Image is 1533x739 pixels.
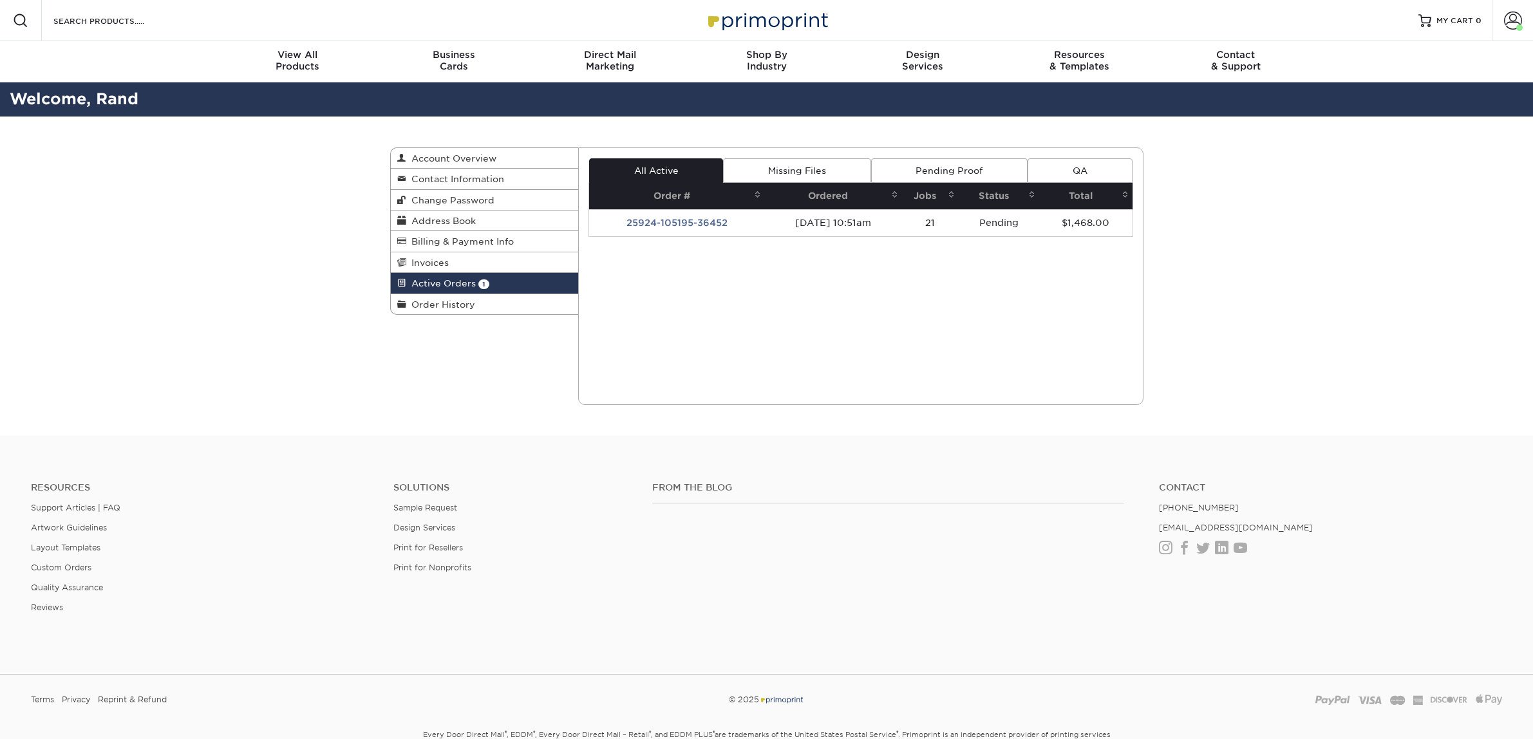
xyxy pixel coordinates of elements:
[393,543,463,552] a: Print for Resellers
[532,49,688,61] span: Direct Mail
[406,174,504,184] span: Contact Information
[1159,523,1313,532] a: [EMAIL_ADDRESS][DOMAIN_NAME]
[688,41,845,82] a: Shop ByIndustry
[393,563,471,572] a: Print for Nonprofits
[1158,49,1314,61] span: Contact
[220,49,376,61] span: View All
[31,563,91,572] a: Custom Orders
[31,603,63,612] a: Reviews
[406,195,494,205] span: Change Password
[845,49,1001,61] span: Design
[393,482,633,493] h4: Solutions
[959,209,1039,236] td: Pending
[533,729,535,736] sup: ®
[391,273,579,294] a: Active Orders 1
[98,690,167,709] a: Reprint & Refund
[532,41,688,82] a: Direct MailMarketing
[220,41,376,82] a: View AllProducts
[391,210,579,231] a: Address Book
[589,158,723,183] a: All Active
[375,49,532,72] div: Cards
[518,690,1015,709] div: © 2025
[393,523,455,532] a: Design Services
[31,523,107,532] a: Artwork Guidelines
[406,153,496,164] span: Account Overview
[532,49,688,72] div: Marketing
[391,169,579,189] a: Contact Information
[31,482,374,493] h4: Resources
[220,49,376,72] div: Products
[765,209,902,236] td: [DATE] 10:51am
[1158,41,1314,82] a: Contact& Support
[649,729,651,736] sup: ®
[406,299,475,310] span: Order History
[713,729,715,736] sup: ®
[959,183,1039,209] th: Status
[1159,482,1502,493] a: Contact
[31,503,120,512] a: Support Articles | FAQ
[589,183,765,209] th: Order #
[478,279,489,289] span: 1
[375,49,532,61] span: Business
[1158,49,1314,72] div: & Support
[391,231,579,252] a: Billing & Payment Info
[1001,49,1158,72] div: & Templates
[759,695,804,704] img: Primoprint
[589,209,765,236] td: 25924-105195-36452
[702,6,831,34] img: Primoprint
[31,543,100,552] a: Layout Templates
[1039,209,1133,236] td: $1,468.00
[652,482,1125,493] h4: From the Blog
[393,503,457,512] a: Sample Request
[1159,503,1239,512] a: [PHONE_NUMBER]
[391,294,579,314] a: Order History
[1039,183,1133,209] th: Total
[765,183,902,209] th: Ordered
[406,257,449,268] span: Invoices
[62,690,90,709] a: Privacy
[1476,16,1481,25] span: 0
[1001,41,1158,82] a: Resources& Templates
[688,49,845,72] div: Industry
[406,236,514,247] span: Billing & Payment Info
[871,158,1028,183] a: Pending Proof
[505,729,507,736] sup: ®
[845,49,1001,72] div: Services
[31,583,103,592] a: Quality Assurance
[845,41,1001,82] a: DesignServices
[1001,49,1158,61] span: Resources
[902,209,959,236] td: 21
[1028,158,1132,183] a: QA
[1436,15,1473,26] span: MY CART
[391,190,579,210] a: Change Password
[688,49,845,61] span: Shop By
[896,729,898,736] sup: ®
[375,41,532,82] a: BusinessCards
[391,148,579,169] a: Account Overview
[391,252,579,273] a: Invoices
[902,183,959,209] th: Jobs
[723,158,870,183] a: Missing Files
[52,13,178,28] input: SEARCH PRODUCTS.....
[406,278,476,288] span: Active Orders
[31,690,54,709] a: Terms
[406,216,476,226] span: Address Book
